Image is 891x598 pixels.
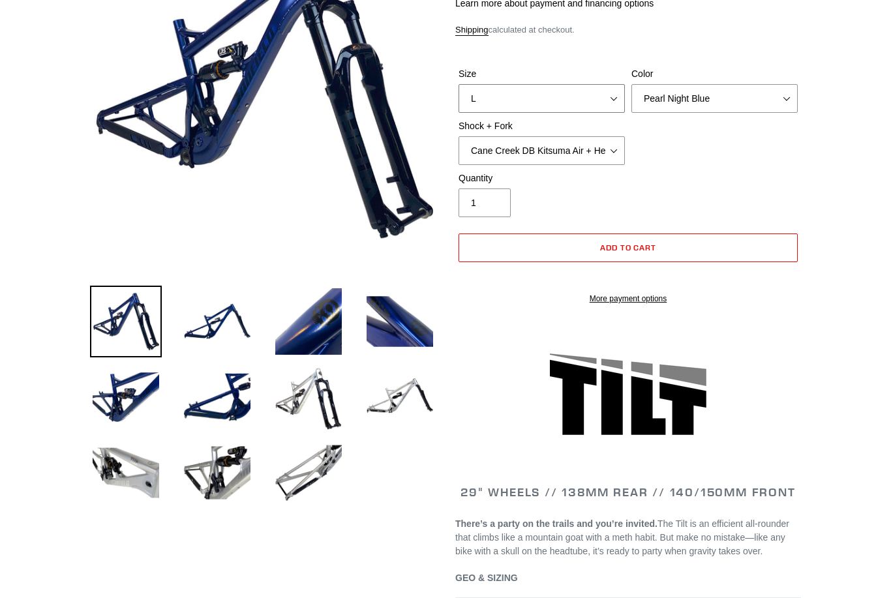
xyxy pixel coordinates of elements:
img: Load image into Gallery viewer, TILT - Frame, Shock + Fork [273,438,344,509]
span: 29" WHEELS // 138mm REAR // 140/150mm FRONT [461,485,795,500]
label: Color [631,68,798,82]
label: Shock + Fork [459,120,625,134]
a: Shipping [455,25,489,37]
img: Load image into Gallery viewer, TILT - Frame, Shock + Fork [90,286,162,358]
img: Load image into Gallery viewer, TILT - Frame, Shock + Fork [90,362,162,434]
img: Load image into Gallery viewer, TILT - Frame, Shock + Fork [181,362,253,434]
img: Load image into Gallery viewer, TILT - Frame, Shock + Fork [273,286,344,358]
a: More payment options [459,293,798,305]
span: The Tilt is an efficient all-rounder that climbs like a mountain goat with a meth habit. But make... [455,519,789,557]
img: Load image into Gallery viewer, TILT - Frame, Shock + Fork [364,286,436,358]
img: Load image into Gallery viewer, TILT - Frame, Shock + Fork [181,286,253,358]
img: Load image into Gallery viewer, TILT - Frame, Shock + Fork [364,362,436,434]
img: Load image into Gallery viewer, TILT - Frame, Shock + Fork [181,438,253,509]
div: calculated at checkout. [455,24,801,37]
label: Size [459,68,625,82]
label: Quantity [459,172,625,186]
b: There’s a party on the trails and you’re invited. [455,519,657,530]
span: GEO & SIZING [455,573,518,584]
span: Add to cart [600,243,657,253]
img: Load image into Gallery viewer, TILT - Frame, Shock + Fork [273,362,344,434]
button: Add to cart [459,234,798,263]
img: Load image into Gallery viewer, TILT - Frame, Shock + Fork [90,438,162,509]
